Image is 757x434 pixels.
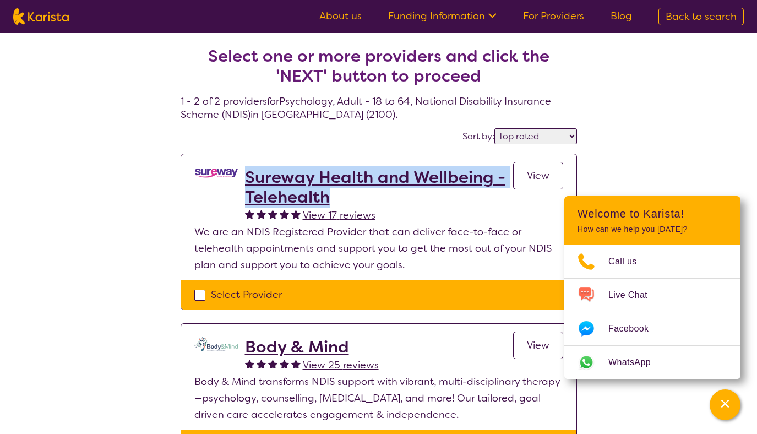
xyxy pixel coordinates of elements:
[245,209,254,219] img: fullstar
[462,131,494,142] label: Sort by:
[527,169,549,182] span: View
[280,359,289,368] img: fullstar
[245,167,513,207] a: Sureway Health and Wellbeing - Telehealth
[194,224,563,273] p: We are an NDIS Registered Provider that can deliver face-to-face or telehealth appointments and s...
[666,10,737,23] span: Back to search
[523,9,584,23] a: For Providers
[608,321,662,337] span: Facebook
[181,20,577,121] h4: 1 - 2 of 2 providers for Psychology , Adult - 18 to 64 , National Disability Insurance Scheme (ND...
[303,357,379,373] a: View 25 reviews
[611,9,632,23] a: Blog
[194,167,238,179] img: vgwqq8bzw4bddvbx0uac.png
[303,359,379,372] span: View 25 reviews
[303,209,375,222] span: View 17 reviews
[564,245,740,379] ul: Choose channel
[564,196,740,379] div: Channel Menu
[257,359,266,368] img: fullstar
[710,389,740,420] button: Channel Menu
[268,209,277,219] img: fullstar
[658,8,744,25] a: Back to search
[291,209,301,219] img: fullstar
[291,359,301,368] img: fullstar
[608,287,661,303] span: Live Chat
[245,337,379,357] a: Body & Mind
[257,209,266,219] img: fullstar
[245,359,254,368] img: fullstar
[194,373,563,423] p: Body & Mind transforms NDIS support with vibrant, multi-disciplinary therapy—psychology, counsell...
[564,346,740,379] a: Web link opens in a new tab.
[513,332,563,359] a: View
[388,9,497,23] a: Funding Information
[578,225,727,234] p: How can we help you [DATE]?
[194,337,238,351] img: qmpolprhjdhzpcuekzqg.svg
[13,8,69,25] img: Karista logo
[268,359,277,368] img: fullstar
[194,46,564,86] h2: Select one or more providers and click the 'NEXT' button to proceed
[319,9,362,23] a: About us
[513,162,563,189] a: View
[608,253,650,270] span: Call us
[280,209,289,219] img: fullstar
[303,207,375,224] a: View 17 reviews
[527,339,549,352] span: View
[578,207,727,220] h2: Welcome to Karista!
[608,354,664,371] span: WhatsApp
